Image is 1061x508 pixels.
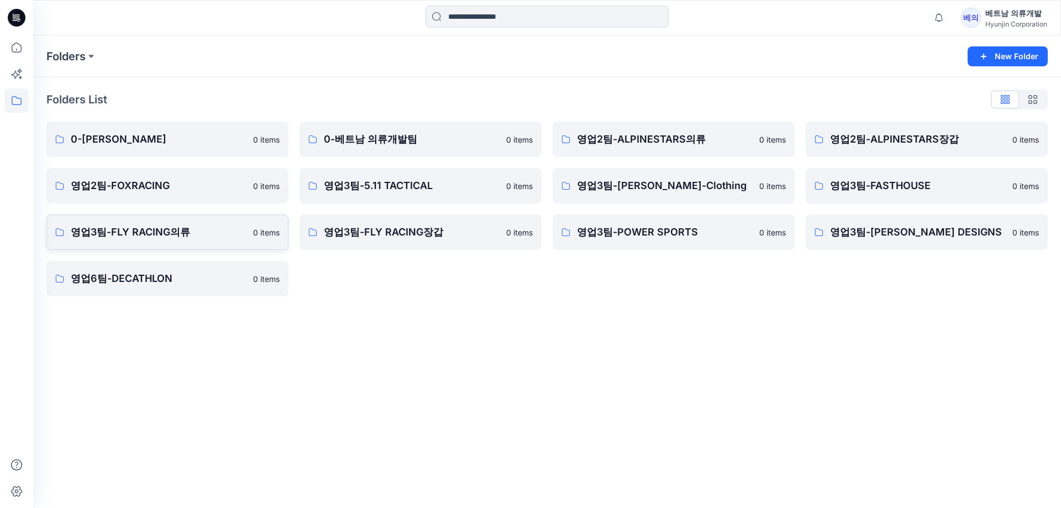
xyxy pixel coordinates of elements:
[985,7,1047,20] div: 베트남 의류개발
[830,132,1006,147] p: 영업2팀-ALPINESTARS장갑
[577,224,753,240] p: 영업3팀-POWER SPORTS
[961,8,981,28] div: 베의
[300,168,542,203] a: 영업3팀-5.11 TACTICAL0 items
[71,224,246,240] p: 영업3팀-FLY RACING의류
[253,227,280,238] p: 0 items
[1012,134,1039,145] p: 0 items
[759,180,786,192] p: 0 items
[253,273,280,285] p: 0 items
[1012,180,1039,192] p: 0 items
[985,20,1047,28] div: Hyunjin Corporation
[553,122,795,157] a: 영업2팀-ALPINESTARS의류0 items
[324,178,500,193] p: 영업3팀-5.11 TACTICAL
[506,180,533,192] p: 0 items
[759,134,786,145] p: 0 items
[46,91,107,108] p: Folders List
[968,46,1048,66] button: New Folder
[46,214,288,250] a: 영업3팀-FLY RACING의류0 items
[46,261,288,296] a: 영업6팀-DECATHLON0 items
[71,178,246,193] p: 영업2팀-FOXRACING
[324,132,500,147] p: 0-베트남 의류개발팀
[71,271,246,286] p: 영업6팀-DECATHLON
[577,178,753,193] p: 영업3팀-[PERSON_NAME]-Clothing
[300,214,542,250] a: 영업3팀-FLY RACING장갑0 items
[830,178,1006,193] p: 영업3팀-FASTHOUSE
[806,168,1048,203] a: 영업3팀-FASTHOUSE0 items
[253,134,280,145] p: 0 items
[324,224,500,240] p: 영업3팀-FLY RACING장갑
[553,168,795,203] a: 영업3팀-[PERSON_NAME]-Clothing0 items
[806,214,1048,250] a: 영업3팀-[PERSON_NAME] DESIGNS0 items
[506,227,533,238] p: 0 items
[46,49,86,64] a: Folders
[46,168,288,203] a: 영업2팀-FOXRACING0 items
[46,122,288,157] a: 0-[PERSON_NAME]0 items
[71,132,246,147] p: 0-[PERSON_NAME]
[1012,227,1039,238] p: 0 items
[506,134,533,145] p: 0 items
[806,122,1048,157] a: 영업2팀-ALPINESTARS장갑0 items
[830,224,1006,240] p: 영업3팀-[PERSON_NAME] DESIGNS
[300,122,542,157] a: 0-베트남 의류개발팀0 items
[253,180,280,192] p: 0 items
[759,227,786,238] p: 0 items
[553,214,795,250] a: 영업3팀-POWER SPORTS0 items
[577,132,753,147] p: 영업2팀-ALPINESTARS의류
